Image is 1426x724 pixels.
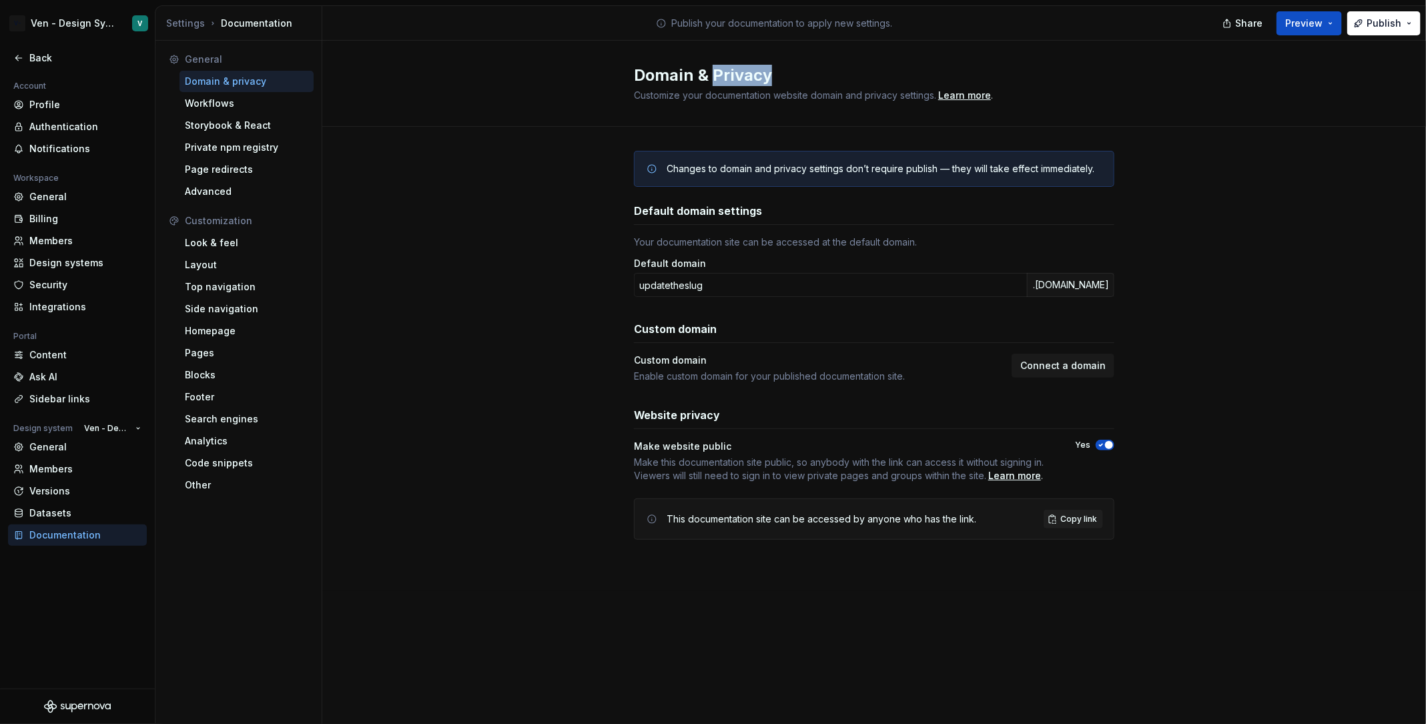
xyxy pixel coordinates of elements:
[1012,354,1114,378] button: Connect a domain
[29,120,141,133] div: Authentication
[180,452,314,474] a: Code snippets
[8,366,147,388] a: Ask AI
[667,162,1094,175] div: Changes to domain and privacy settings don’t require publish — they will take effect immediately.
[29,462,141,476] div: Members
[180,254,314,276] a: Layout
[8,138,147,159] a: Notifications
[938,89,991,102] div: Learn more
[8,47,147,69] a: Back
[185,258,308,272] div: Layout
[1060,514,1097,524] span: Copy link
[84,423,130,434] span: Ven - Design System Test
[185,119,308,132] div: Storybook & React
[29,190,141,204] div: General
[166,17,316,30] div: Documentation
[634,236,1114,249] div: Your documentation site can be accessed at the default domain.
[8,252,147,274] a: Design systems
[1367,17,1401,30] span: Publish
[185,75,308,88] div: Domain & privacy
[29,484,141,498] div: Versions
[8,502,147,524] a: Datasets
[29,234,141,248] div: Members
[185,324,308,338] div: Homepage
[185,434,308,448] div: Analytics
[180,137,314,158] a: Private npm registry
[185,456,308,470] div: Code snippets
[9,15,25,31] div: V-
[8,480,147,502] a: Versions
[8,420,78,436] div: Design system
[185,412,308,426] div: Search engines
[185,280,308,294] div: Top navigation
[634,456,1051,482] span: .
[29,392,141,406] div: Sidebar links
[185,346,308,360] div: Pages
[672,17,893,30] p: Publish your documentation to apply new settings.
[634,203,762,219] h3: Default domain settings
[180,320,314,342] a: Homepage
[634,65,1098,86] h2: Domain & Privacy
[185,163,308,176] div: Page redirects
[185,185,308,198] div: Advanced
[185,214,308,228] div: Customization
[8,344,147,366] a: Content
[185,390,308,404] div: Footer
[634,370,1004,383] div: Enable custom domain for your published documentation site.
[29,528,141,542] div: Documentation
[180,386,314,408] a: Footer
[634,440,1051,453] div: Make website public
[1075,440,1090,450] label: Yes
[180,298,314,320] a: Side navigation
[8,116,147,137] a: Authentication
[667,512,976,526] div: This documentation site can be accessed by anyone who has the link.
[185,368,308,382] div: Blocks
[180,474,314,496] a: Other
[8,230,147,252] a: Members
[29,440,141,454] div: General
[180,181,314,202] a: Advanced
[180,364,314,386] a: Blocks
[988,469,1041,482] a: Learn more
[29,256,141,270] div: Design systems
[634,456,1044,481] span: Make this documentation site public, so anybody with the link can access it without signing in. V...
[8,436,147,458] a: General
[180,276,314,298] a: Top navigation
[1044,510,1103,528] button: Copy link
[634,321,717,337] h3: Custom domain
[29,348,141,362] div: Content
[1216,11,1271,35] button: Share
[3,9,152,38] button: V-Ven - Design System TestV
[29,370,141,384] div: Ask AI
[1235,17,1263,30] span: Share
[29,506,141,520] div: Datasets
[180,408,314,430] a: Search engines
[8,170,64,186] div: Workspace
[1277,11,1342,35] button: Preview
[29,278,141,292] div: Security
[185,141,308,154] div: Private npm registry
[8,328,42,344] div: Portal
[180,159,314,180] a: Page redirects
[44,700,111,713] svg: Supernova Logo
[8,274,147,296] a: Security
[185,97,308,110] div: Workflows
[166,17,205,30] button: Settings
[8,458,147,480] a: Members
[185,302,308,316] div: Side navigation
[8,94,147,115] a: Profile
[180,93,314,114] a: Workflows
[1347,11,1421,35] button: Publish
[29,300,141,314] div: Integrations
[1020,359,1106,372] span: Connect a domain
[29,142,141,155] div: Notifications
[8,524,147,546] a: Documentation
[180,115,314,136] a: Storybook & React
[31,17,116,30] div: Ven - Design System Test
[8,388,147,410] a: Sidebar links
[29,98,141,111] div: Profile
[29,212,141,226] div: Billing
[634,257,706,270] label: Default domain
